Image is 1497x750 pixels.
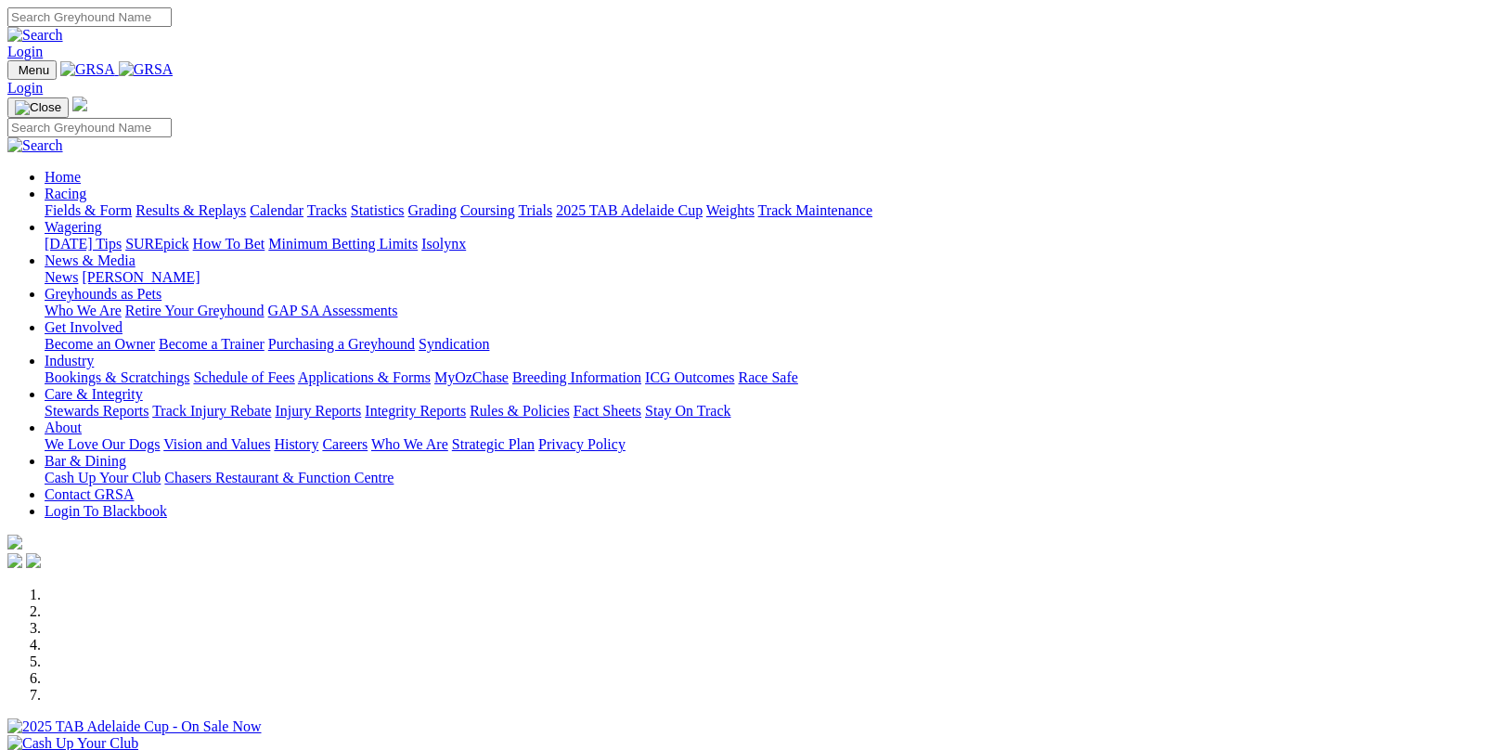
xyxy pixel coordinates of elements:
img: logo-grsa-white.png [7,535,22,550]
a: Bookings & Scratchings [45,369,189,385]
a: GAP SA Assessments [268,303,398,318]
a: SUREpick [125,236,188,252]
a: Strategic Plan [452,436,535,452]
a: Stewards Reports [45,403,148,419]
a: Coursing [460,202,515,218]
a: Become an Owner [45,336,155,352]
a: Bar & Dining [45,453,126,469]
a: Calendar [250,202,303,218]
a: Careers [322,436,368,452]
a: Login [7,44,43,59]
button: Toggle navigation [7,97,69,118]
a: Login To Blackbook [45,503,167,519]
a: Cash Up Your Club [45,470,161,485]
a: Applications & Forms [298,369,431,385]
a: Race Safe [738,369,797,385]
img: Close [15,100,61,115]
a: Home [45,169,81,185]
a: Racing [45,186,86,201]
a: Who We Are [371,436,448,452]
a: News [45,269,78,285]
input: Search [7,118,172,137]
a: Purchasing a Greyhound [268,336,415,352]
img: Search [7,27,63,44]
a: Minimum Betting Limits [268,236,418,252]
a: Statistics [351,202,405,218]
a: How To Bet [193,236,265,252]
img: GRSA [60,61,115,78]
a: ICG Outcomes [645,369,734,385]
a: Industry [45,353,94,369]
a: Greyhounds as Pets [45,286,161,302]
div: Bar & Dining [45,470,1490,486]
a: Integrity Reports [365,403,466,419]
a: Who We Are [45,303,122,318]
img: 2025 TAB Adelaide Cup - On Sale Now [7,718,262,735]
a: Grading [408,202,457,218]
div: Greyhounds as Pets [45,303,1490,319]
img: logo-grsa-white.png [72,97,87,111]
a: Tracks [307,202,347,218]
img: facebook.svg [7,553,22,568]
a: [DATE] Tips [45,236,122,252]
button: Toggle navigation [7,60,57,80]
a: Vision and Values [163,436,270,452]
a: Rules & Policies [470,403,570,419]
a: Privacy Policy [538,436,626,452]
a: Fields & Form [45,202,132,218]
a: History [274,436,318,452]
a: Track Injury Rebate [152,403,271,419]
a: News & Media [45,252,136,268]
a: Contact GRSA [45,486,134,502]
a: About [45,420,82,435]
img: Search [7,137,63,154]
div: About [45,436,1490,453]
div: Wagering [45,236,1490,252]
a: Login [7,80,43,96]
a: Injury Reports [275,403,361,419]
a: Wagering [45,219,102,235]
span: Menu [19,63,49,77]
div: Industry [45,369,1490,386]
a: Breeding Information [512,369,641,385]
img: GRSA [119,61,174,78]
a: [PERSON_NAME] [82,269,200,285]
a: Track Maintenance [758,202,872,218]
a: Schedule of Fees [193,369,294,385]
a: MyOzChase [434,369,509,385]
div: News & Media [45,269,1490,286]
img: twitter.svg [26,553,41,568]
div: Racing [45,202,1490,219]
input: Search [7,7,172,27]
a: Become a Trainer [159,336,265,352]
a: Isolynx [421,236,466,252]
div: Care & Integrity [45,403,1490,420]
a: 2025 TAB Adelaide Cup [556,202,703,218]
a: Care & Integrity [45,386,143,402]
a: Get Involved [45,319,123,335]
a: Chasers Restaurant & Function Centre [164,470,394,485]
a: Trials [518,202,552,218]
a: We Love Our Dogs [45,436,160,452]
div: Get Involved [45,336,1490,353]
a: Fact Sheets [574,403,641,419]
a: Stay On Track [645,403,730,419]
a: Syndication [419,336,489,352]
a: Weights [706,202,755,218]
a: Results & Replays [136,202,246,218]
a: Retire Your Greyhound [125,303,265,318]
